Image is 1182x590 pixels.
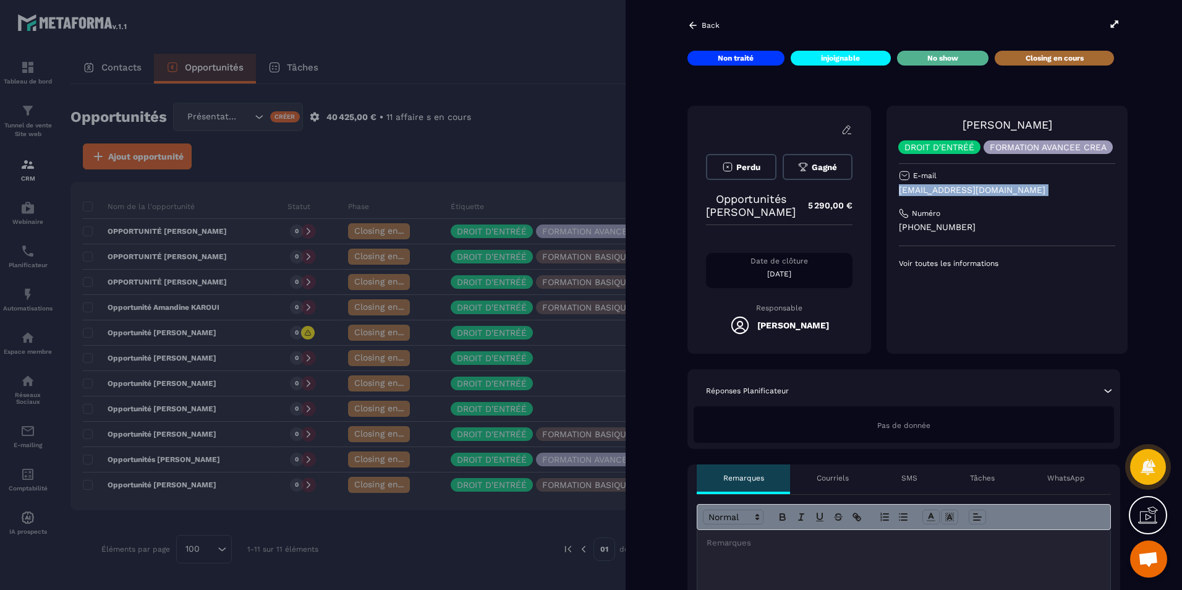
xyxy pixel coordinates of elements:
[1026,53,1084,63] p: Closing en cours
[899,259,1115,268] p: Voir toutes les informations
[723,473,764,483] p: Remarques
[706,304,852,312] p: Responsable
[812,163,837,172] span: Gagné
[927,53,958,63] p: No show
[970,473,995,483] p: Tâches
[706,154,776,180] button: Perdu
[706,256,852,266] p: Date de clôture
[757,320,829,330] h5: [PERSON_NAME]
[913,171,937,181] p: E-mail
[736,163,760,172] span: Perdu
[963,118,1052,131] a: [PERSON_NAME]
[796,194,852,218] p: 5 290,00 €
[901,473,917,483] p: SMS
[821,53,860,63] p: injoignable
[706,192,796,218] p: Opportunités [PERSON_NAME]
[706,269,852,279] p: [DATE]
[899,184,1115,196] p: [EMAIL_ADDRESS][DOMAIN_NAME]
[904,143,974,152] p: DROIT D'ENTRÉÉ
[702,21,720,30] p: Back
[706,386,789,396] p: Réponses Planificateur
[990,143,1107,152] p: FORMATION AVANCEE CREA
[912,208,940,218] p: Numéro
[718,53,754,63] p: Non traité
[783,154,853,180] button: Gagné
[899,221,1115,233] p: [PHONE_NUMBER]
[817,473,849,483] p: Courriels
[1130,541,1167,578] div: Ouvrir le chat
[877,421,930,430] span: Pas de donnée
[1047,473,1085,483] p: WhatsApp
